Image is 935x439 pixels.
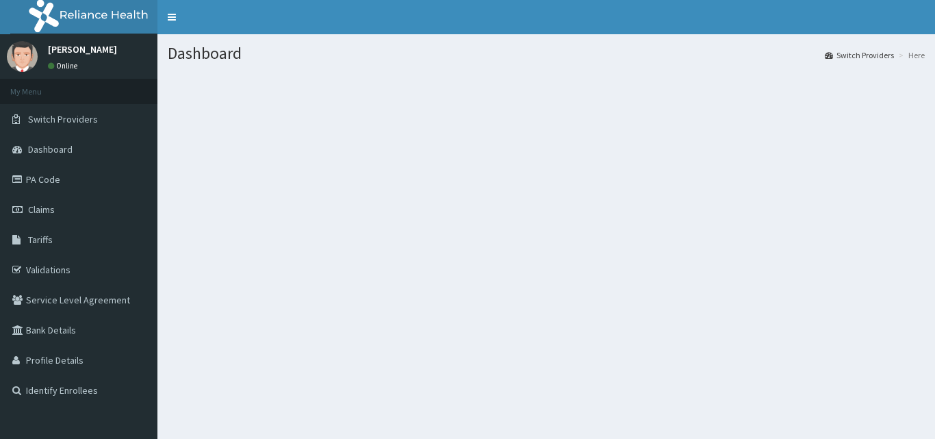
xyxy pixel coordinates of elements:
[28,113,98,125] span: Switch Providers
[168,45,925,62] h1: Dashboard
[28,203,55,216] span: Claims
[895,49,925,61] li: Here
[28,143,73,155] span: Dashboard
[825,49,894,61] a: Switch Providers
[48,45,117,54] p: [PERSON_NAME]
[48,61,81,71] a: Online
[7,41,38,72] img: User Image
[28,234,53,246] span: Tariffs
